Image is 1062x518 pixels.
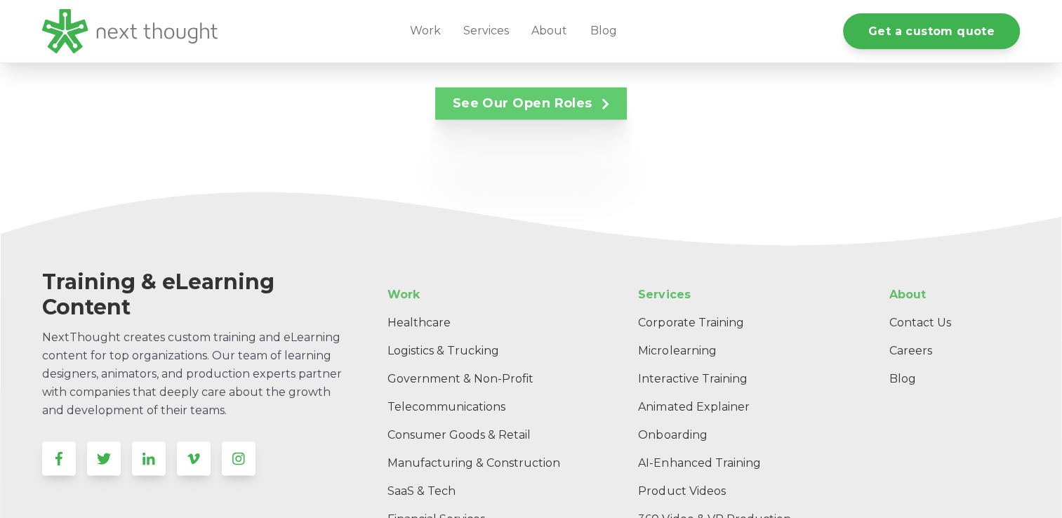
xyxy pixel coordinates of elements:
[376,449,587,477] a: Manufacturing & Construction
[843,13,1020,49] a: Get a custom quote
[627,477,852,505] a: Product Videos
[42,268,274,319] span: Training & eLearning Content
[376,392,587,420] a: Telecommunications
[376,420,587,449] a: Consumer Goods & Retail
[42,330,342,416] span: NextThought creates custom training and eLearning content for top organizations. Our team of lear...
[878,280,1020,308] a: About
[627,308,852,336] a: Corporate Training
[627,420,852,449] a: Onboarding
[878,308,1020,336] a: Contact Us
[42,9,218,53] img: LG - NextThought Logo
[878,280,1020,392] div: Navigation Menu
[376,477,587,505] a: SaaS & Tech
[376,364,587,392] a: Government & Non-Profit
[878,364,1020,392] a: Blog
[627,280,852,308] a: Services
[878,336,1020,364] a: Careers
[435,87,628,119] a: See Our Open Roles
[627,336,852,364] a: Microlearning
[376,280,587,308] a: Work
[376,336,587,364] a: Logistics & Trucking
[627,364,852,392] a: Interactive Training
[376,308,587,336] a: Healthcare
[627,449,852,477] a: AI-Enhanced Training
[627,392,852,420] a: Animated Explainer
